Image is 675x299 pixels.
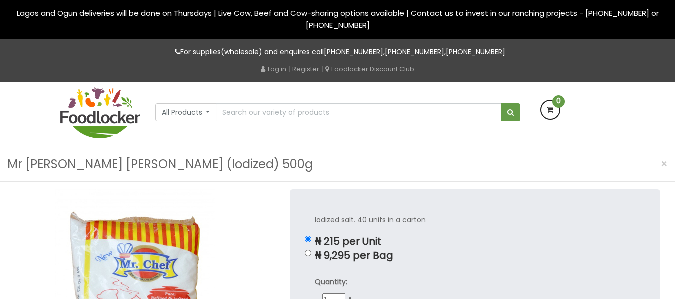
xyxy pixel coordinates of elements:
a: [PHONE_NUMBER] [324,47,383,57]
input: ₦ 215 per Unit [305,236,311,242]
span: | [321,64,323,74]
h3: Mr [PERSON_NAME] [PERSON_NAME] (Iodized) 500g [7,155,313,174]
span: 0 [552,95,565,108]
input: Search our variety of products [216,103,501,121]
p: Iodized salt. 40 units in a carton [315,214,635,226]
a: Log in [261,64,286,74]
img: FoodLocker [60,87,140,138]
button: Close [656,154,673,174]
span: | [288,64,290,74]
button: All Products [155,103,217,121]
span: Lagos and Ogun deliveries will be done on Thursdays | Live Cow, Beef and Cow-sharing options avai... [17,8,659,30]
p: ₦ 9,295 per Bag [315,250,635,261]
a: [PHONE_NUMBER] [385,47,444,57]
p: For supplies(wholesale) and enquires call , , [60,46,615,58]
a: Foodlocker Discount Club [325,64,414,74]
strong: Quantity: [315,277,347,287]
a: Register [292,64,319,74]
span: × [661,157,668,171]
input: ₦ 9,295 per Bag [305,250,311,256]
p: ₦ 215 per Unit [315,236,635,247]
a: [PHONE_NUMBER] [446,47,505,57]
